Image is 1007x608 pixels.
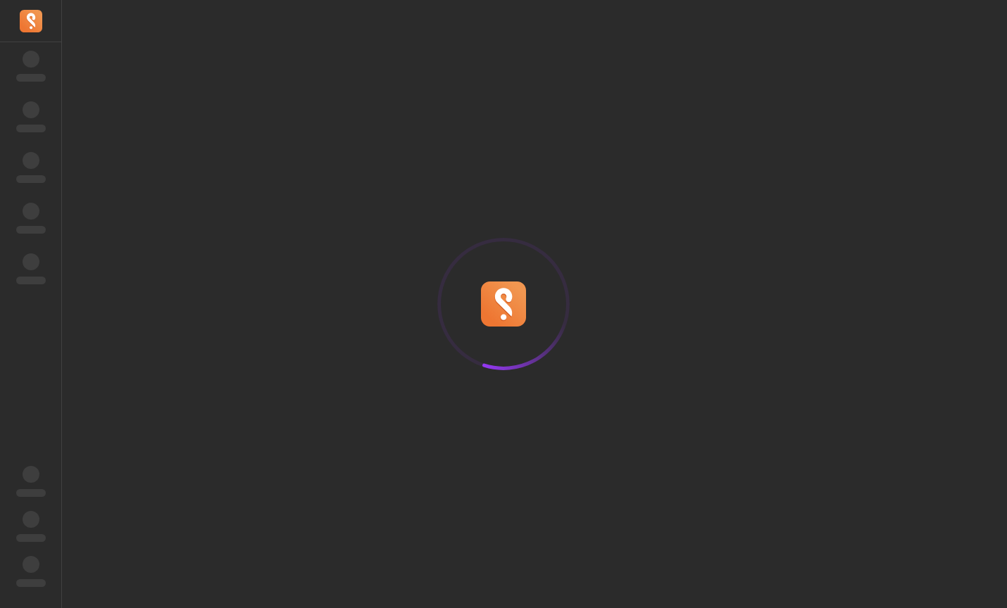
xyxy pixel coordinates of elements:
[16,74,46,82] span: ‌
[16,534,46,542] span: ‌
[23,51,39,68] span: ‌
[16,277,46,284] span: ‌
[23,556,39,573] span: ‌
[23,152,39,169] span: ‌
[16,125,46,132] span: ‌
[23,101,39,118] span: ‌
[23,203,39,220] span: ‌
[23,466,39,483] span: ‌
[16,226,46,234] span: ‌
[23,511,39,528] span: ‌
[16,175,46,183] span: ‌
[16,579,46,587] span: ‌
[16,489,46,497] span: ‌
[23,253,39,270] span: ‌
